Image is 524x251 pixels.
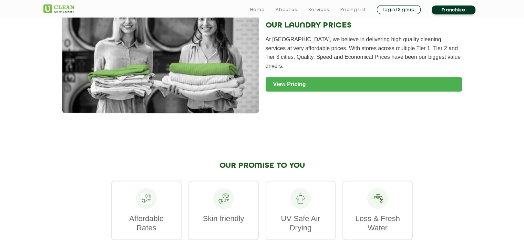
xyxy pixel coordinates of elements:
[340,6,366,14] a: Pricing List
[377,5,421,14] a: Login/Signup
[43,4,74,13] img: UClean Laundry and Dry Cleaning
[266,77,462,91] a: View Pricing
[266,35,462,70] p: At [GEOGRAPHIC_DATA], we believe in delivering high quality cleaning services at very affordable ...
[276,6,297,14] a: About us
[119,214,174,232] p: Affordable Rates
[196,214,251,223] p: Skin friendly
[308,6,329,14] a: Services
[432,6,475,14] a: Franchise
[350,214,405,232] p: Less & Fresh Water
[111,161,413,170] h2: OUR PROMISE TO YOU
[250,6,265,14] a: Home
[273,214,328,232] p: UV Safe Air Drying
[266,21,462,30] h2: OUR LAUNDRY PRICES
